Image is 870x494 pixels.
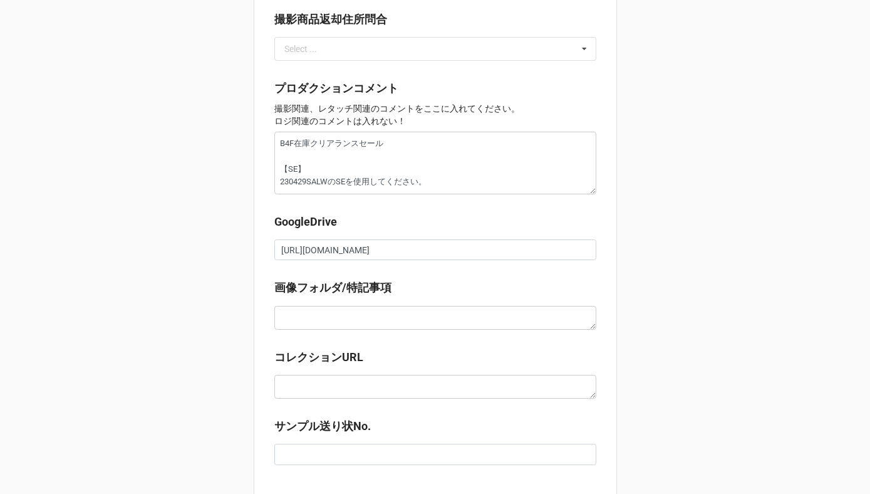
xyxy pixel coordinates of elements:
label: GoogleDrive [274,213,337,231]
div: Select ... [284,45,317,53]
textarea: B4F在庫クリアランスセール 【SE】 230429SALWのSEを使用してください。 [274,132,596,194]
label: コレクションURL [274,349,363,366]
label: 画像フォルダ/特記事項 [274,279,391,297]
label: 撮影商品返却住所問合 [274,11,387,28]
label: サンプル送り状No. [274,418,371,435]
label: プロダクションコメント [274,80,398,97]
p: 撮影関連、レタッチ関連のコメントをここに入れてください。 ロジ関連のコメントは入れない！ [274,102,596,127]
